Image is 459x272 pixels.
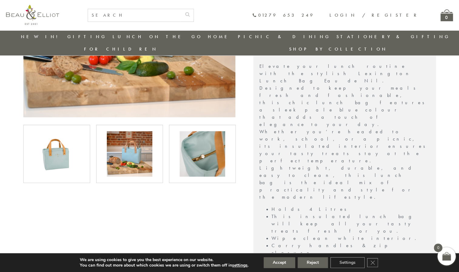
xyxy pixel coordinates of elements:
button: Close GDPR Cookie Banner [367,258,378,267]
a: 01279 653 249 [252,13,314,18]
a: For Children [84,46,158,52]
p: You can find out more about which cookies we are using or switch them off in . [80,263,248,268]
p: Elevate your lunch routine with the stylish Lexington Lunch Bag Eau de Nil. Designed to keep your... [259,63,430,201]
li: Wipe clean white interior. [272,235,430,242]
li: Holds 4 Litres [272,206,430,213]
button: Reject [298,257,328,268]
a: Home [208,34,232,40]
span: 0 [434,244,442,252]
a: New in! [21,34,62,40]
a: Shop by collection [289,46,387,52]
button: Accept [264,257,295,268]
a: Lunch On The Go [113,34,202,40]
a: Picnic & Dining [238,34,331,40]
img: Lexington Lunch Bag Eau de Nil [180,131,225,177]
p: We are using cookies to give you the best experience on our website. [80,257,248,263]
a: Gifting [67,34,107,40]
img: Lexington Lunch Bag Eau de Nil [34,131,79,177]
a: Login / Register [329,12,419,18]
a: 0 [440,9,453,21]
img: Lexington Lunch Bag Eau de Nil [107,131,152,177]
button: Settings [330,257,365,268]
a: Stationery & Gifting [336,34,450,40]
button: settings [232,263,248,268]
input: SEARCH [88,9,181,22]
li: This insulated lunch bag will keep all your tasty treats fresh for you. [272,213,430,235]
li: Carry handles & zip closure. [272,242,430,257]
img: logo [6,5,59,25]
